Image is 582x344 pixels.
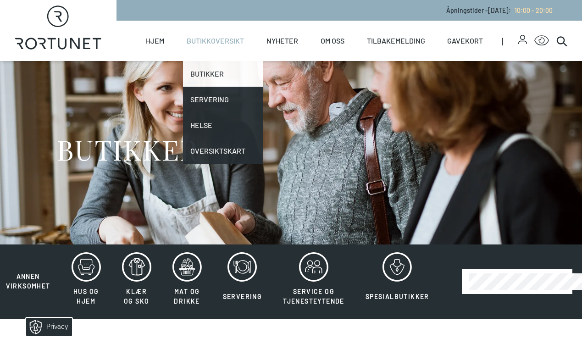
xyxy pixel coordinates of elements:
button: Mat og drikke [163,252,211,311]
a: 10:00 - 20:00 [511,6,553,14]
a: Butikker [183,61,263,87]
a: Hjem [146,21,164,61]
a: Gavekort [447,21,483,61]
span: Service og tjenesteytende [283,288,344,305]
h1: BUTIKKER [56,132,198,166]
span: | [502,21,518,61]
button: Open Accessibility Menu [534,33,549,48]
a: Oversiktskart [183,138,263,164]
button: Klær og sko [112,252,161,311]
span: Mat og drikke [174,288,200,305]
span: Hus og hjem [73,288,99,305]
a: Tilbakemelding [367,21,425,61]
span: Spesialbutikker [366,293,429,300]
p: Åpningstider - [DATE] : [446,6,553,15]
button: Hus og hjem [62,252,111,311]
span: Klær og sko [124,288,149,305]
span: Servering [223,293,262,300]
a: Servering [183,87,263,112]
span: Annen virksomhet [6,272,50,290]
a: Helse [183,112,263,138]
span: 10:00 - 20:00 [515,6,553,14]
a: Butikkoversikt [187,21,244,61]
button: Servering [213,252,272,311]
button: Service og tjenesteytende [273,252,354,311]
iframe: Manage Preferences [9,315,84,339]
button: Spesialbutikker [356,252,439,311]
a: Om oss [321,21,344,61]
a: Nyheter [266,21,298,61]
